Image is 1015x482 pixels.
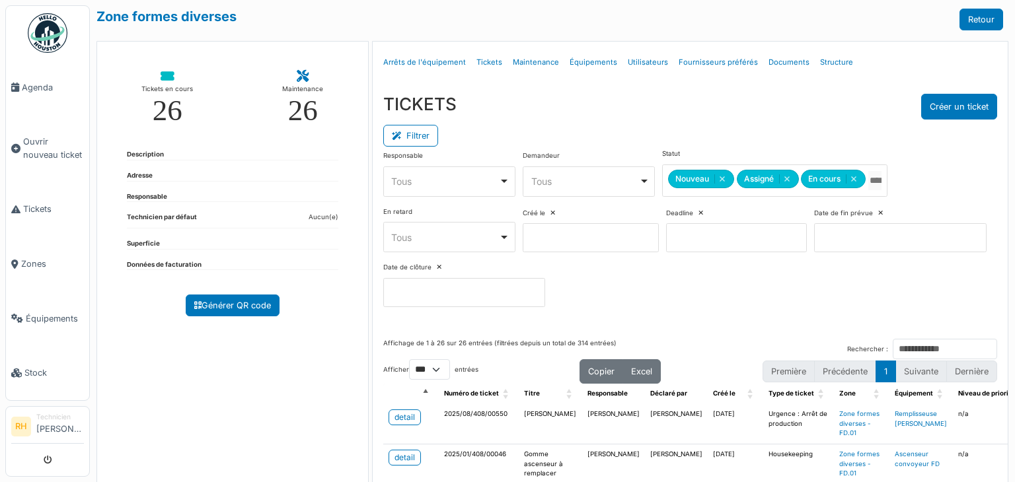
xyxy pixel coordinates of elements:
td: [PERSON_NAME] [645,404,708,444]
a: Ouvrir nouveau ticket [6,115,89,182]
span: Copier [588,366,615,376]
span: Excel [631,366,652,376]
a: Retour [959,9,1003,30]
div: Maintenance [282,83,323,96]
a: Documents [763,47,815,78]
div: 26 [288,96,318,125]
span: Créé le: Activate to sort [747,384,755,404]
button: Remove item: 'assigned' [779,174,794,184]
img: Badge_color-CXgf-gQk.svg [28,13,67,53]
label: Statut [662,149,680,159]
label: Date de clôture [383,263,432,273]
span: Agenda [22,81,84,94]
label: Deadline [666,209,693,219]
a: Maintenance [507,47,564,78]
button: Créer un ticket [921,94,997,120]
div: Tous [391,230,499,244]
span: Créé le [713,390,735,397]
button: Excel [622,359,661,384]
dd: Aucun(e) [309,213,338,223]
label: En retard [383,207,412,217]
div: Nouveau [668,170,734,188]
select: Afficherentrées [409,359,450,380]
li: [PERSON_NAME] [36,412,84,440]
span: Zones [21,258,84,270]
a: Tickets en cours 26 [131,60,204,136]
a: Zone formes diverses - FD.01 [839,410,880,436]
span: Numéro de ticket [444,390,499,397]
td: Urgence : Arrêt de production [763,404,834,444]
td: [DATE] [708,404,763,444]
a: Maintenance 26 [272,60,334,136]
div: En cours [801,170,866,188]
dt: Technicien par défaut [127,213,197,228]
label: Rechercher : [847,345,888,355]
a: Agenda [6,60,89,115]
button: Filtrer [383,125,438,147]
div: Tickets en cours [141,83,193,96]
span: Équipement: Activate to sort [937,384,945,404]
a: RH Technicien[PERSON_NAME] [11,412,84,444]
a: Zones [6,236,89,291]
td: [PERSON_NAME] [519,404,582,444]
a: detail [389,450,421,465]
div: detail [395,411,415,423]
button: Copier [580,359,623,384]
a: Structure [815,47,858,78]
span: Stock [24,366,84,379]
label: Responsable [383,151,423,161]
td: 2025/08/408/00550 [439,404,519,444]
button: Remove item: 'ongoing' [846,174,861,184]
span: Niveau de priorité [958,390,1015,397]
a: Équipements [564,47,622,78]
span: Tickets [23,203,84,215]
span: Déclaré par [650,390,687,397]
a: Équipements [6,291,89,346]
a: Tickets [471,47,507,78]
a: Utilisateurs [622,47,673,78]
div: 26 [153,96,182,125]
a: Stock [6,346,89,401]
dt: Description [127,150,164,160]
button: Remove item: 'new' [714,174,730,184]
input: Tous [868,171,882,190]
span: Équipements [26,312,84,325]
label: Date de fin prévue [814,209,873,219]
a: Fournisseurs préférés [673,47,763,78]
a: Remplisseuse [PERSON_NAME] [895,410,947,427]
h3: TICKETS [383,94,457,114]
label: Créé le [523,209,545,219]
span: Numéro de ticket: Activate to sort [503,384,511,404]
div: Tous [391,174,499,188]
a: Tickets [6,182,89,237]
a: Zone formes diverses - FD.01 [839,450,880,477]
dt: Données de facturation [127,260,202,270]
a: Ascenseur convoyeur FD [895,450,940,467]
dt: Adresse [127,171,153,181]
a: Arrêts de l'équipement [378,47,471,78]
span: Équipement [895,390,933,397]
dt: Responsable [127,192,167,202]
td: [PERSON_NAME] [582,404,645,444]
div: Assigné [737,170,799,188]
div: Affichage de 1 à 26 sur 26 entrées (filtrées depuis un total de 314 entrées) [383,339,617,359]
div: Technicien [36,412,84,422]
label: Demandeur [523,151,560,161]
a: Zone formes diverses [96,9,237,24]
nav: pagination [763,361,997,382]
button: 1 [876,361,896,382]
span: Zone [839,390,856,397]
div: Tous [531,174,639,188]
span: Titre [524,390,540,397]
li: RH [11,417,31,436]
span: Type de ticket: Activate to sort [818,384,826,404]
span: Responsable [587,390,628,397]
span: Zone: Activate to sort [874,384,882,404]
div: detail [395,452,415,464]
span: Type de ticket [769,390,814,397]
dt: Superficie [127,239,160,249]
span: Titre: Activate to sort [566,384,574,404]
a: Générer QR code [186,294,280,316]
span: Ouvrir nouveau ticket [23,135,84,160]
label: Afficher entrées [383,359,478,380]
